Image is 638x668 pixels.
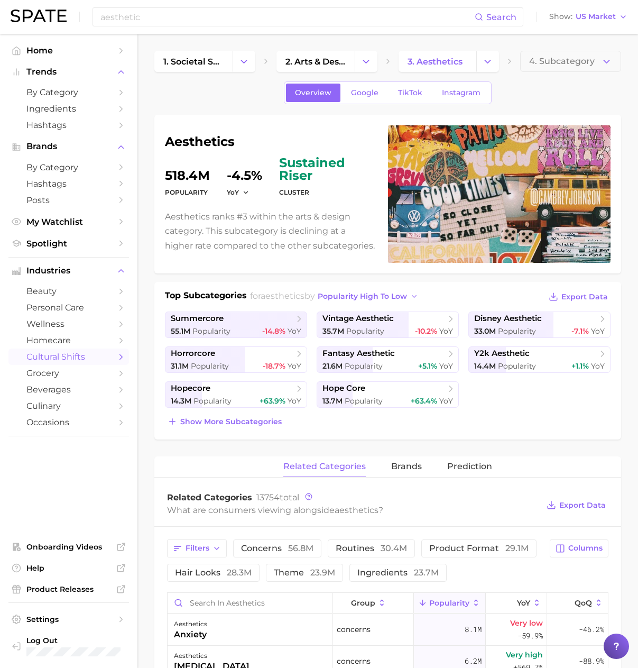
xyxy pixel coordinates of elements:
[315,289,421,304] button: popularity high to low
[418,361,437,371] span: +5.1%
[165,414,284,429] button: Show more subcategories
[517,629,543,642] span: -59.9%
[579,655,604,667] span: -88.9%
[8,159,129,176] a: by Category
[163,57,224,67] span: 1. societal shifts & culture
[591,361,605,371] span: YoY
[26,87,111,97] span: by Category
[591,326,605,336] span: YoY
[288,396,301,406] span: YoY
[8,117,129,133] a: Hashtags
[26,120,111,130] span: Hashtags
[26,319,111,329] span: wellness
[286,84,340,102] a: Overview
[439,326,453,336] span: YoY
[99,8,475,26] input: Search here for a brand, industry, or ingredient
[474,326,496,336] span: 33.0m
[8,64,129,80] button: Trends
[26,417,111,427] span: occasions
[167,503,539,517] div: What are consumers viewing alongside ?
[520,51,621,72] button: 4. Subcategory
[171,383,210,394] span: hopecore
[26,195,111,205] span: Posts
[26,162,111,172] span: by Category
[474,361,496,371] span: 14.4m
[168,614,608,646] button: aestheticsanxietyconcerns8.1mVery low-59.9%-46.2%
[322,326,344,336] span: 35.7m
[165,209,375,253] p: Aesthetics ranks #3 within the arts & design category. This subcategory is declining at a higher ...
[285,57,346,67] span: 2. arts & design
[8,332,129,349] a: homecare
[442,88,480,97] span: Instagram
[26,142,111,151] span: Brands
[8,365,129,381] a: grocery
[263,361,285,371] span: -18.7%
[399,51,477,72] a: 3. aesthetics
[510,617,543,629] span: Very low
[486,12,516,22] span: Search
[26,286,111,296] span: beauty
[26,179,111,189] span: Hashtags
[26,45,111,56] span: Home
[227,157,262,182] dd: -4.5%
[26,636,121,645] span: Log Out
[165,157,210,182] dd: 518.4m
[579,623,604,636] span: -46.2%
[171,361,189,371] span: 31.1m
[288,361,301,371] span: YoY
[241,544,313,553] span: concerns
[26,584,111,594] span: Product Releases
[381,543,407,553] span: 30.4m
[192,326,230,336] span: Popularity
[318,292,407,301] span: popularity high to low
[8,42,129,59] a: Home
[167,492,252,502] span: Related Categories
[8,398,129,414] a: culinary
[26,104,111,114] span: Ingredients
[322,383,365,394] span: hope core
[408,57,463,67] span: 3. aesthetics
[171,396,191,406] span: 14.3m
[8,299,129,316] a: personal care
[322,396,343,406] span: 13.7m
[8,100,129,117] a: Ingredients
[262,326,285,336] span: -14.8%
[465,623,482,636] span: 8.1m
[355,51,377,72] button: Change Category
[8,84,129,100] a: by Category
[8,414,129,431] a: occasions
[8,192,129,208] a: Posts
[174,628,207,641] div: anxiety
[529,57,595,66] span: 4. Subcategory
[317,381,459,408] a: hope core13.7m Popularity+63.4% YoY
[447,462,492,471] span: Prediction
[550,539,608,557] button: Columns
[549,14,572,20] span: Show
[154,51,233,72] a: 1. societal shifts & culture
[337,655,371,667] span: concerns
[576,14,616,20] span: US Market
[351,599,375,607] span: group
[26,266,111,276] span: Industries
[174,618,207,630] div: aesthetics
[544,498,608,513] button: Export Data
[295,88,331,97] span: Overview
[186,544,209,553] span: Filters
[547,593,608,614] button: QoQ
[468,312,611,338] a: disney aesthetic33.0m Popularity-7.1% YoY
[26,67,111,77] span: Trends
[8,581,129,597] a: Product Releases
[227,188,239,197] span: YoY
[288,543,313,553] span: 56.8m
[8,381,129,398] a: beverages
[256,492,280,502] span: 13754
[26,615,111,624] span: Settings
[283,462,366,471] span: related categories
[171,326,190,336] span: 55.1m
[26,401,111,411] span: culinary
[8,176,129,192] a: Hashtags
[474,349,530,359] span: y2k aesthetic
[476,51,499,72] button: Change Category
[322,361,343,371] span: 21.6m
[414,593,486,614] button: Popularity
